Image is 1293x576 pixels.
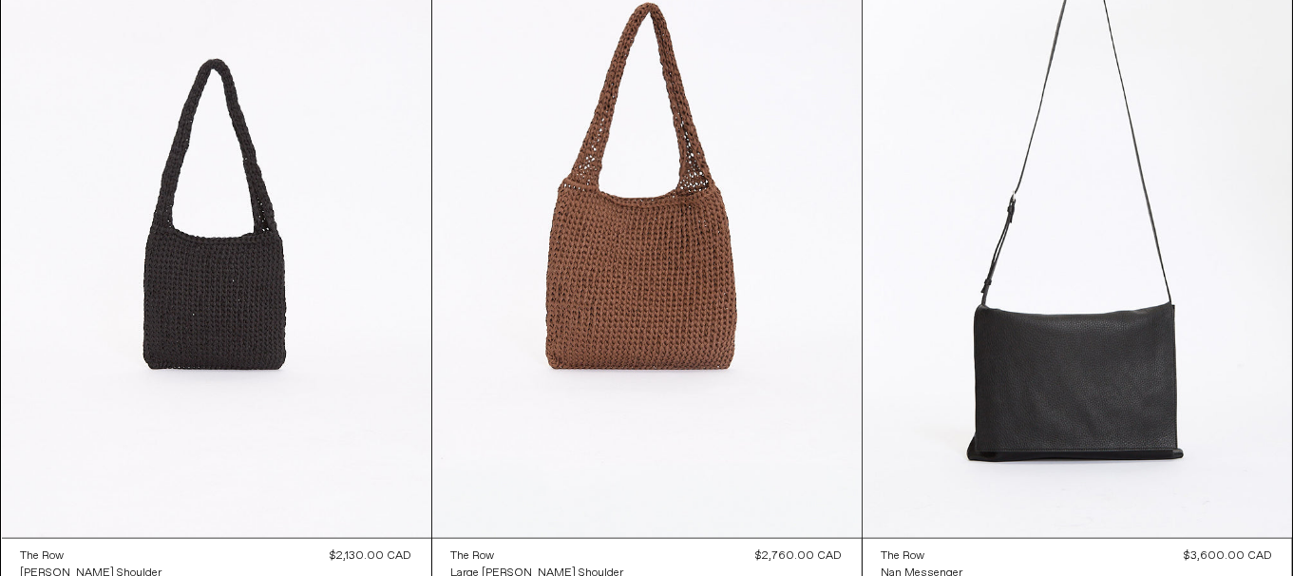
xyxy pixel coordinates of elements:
[882,548,963,566] a: The Row
[756,548,843,566] div: $2,760.00 CAD
[21,548,162,566] a: The Row
[1185,548,1273,566] div: $3,600.00 CAD
[331,548,412,566] div: $2,130.00 CAD
[21,549,65,566] div: The Row
[451,549,495,566] div: The Row
[882,549,925,566] div: The Row
[451,548,624,566] a: The Row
